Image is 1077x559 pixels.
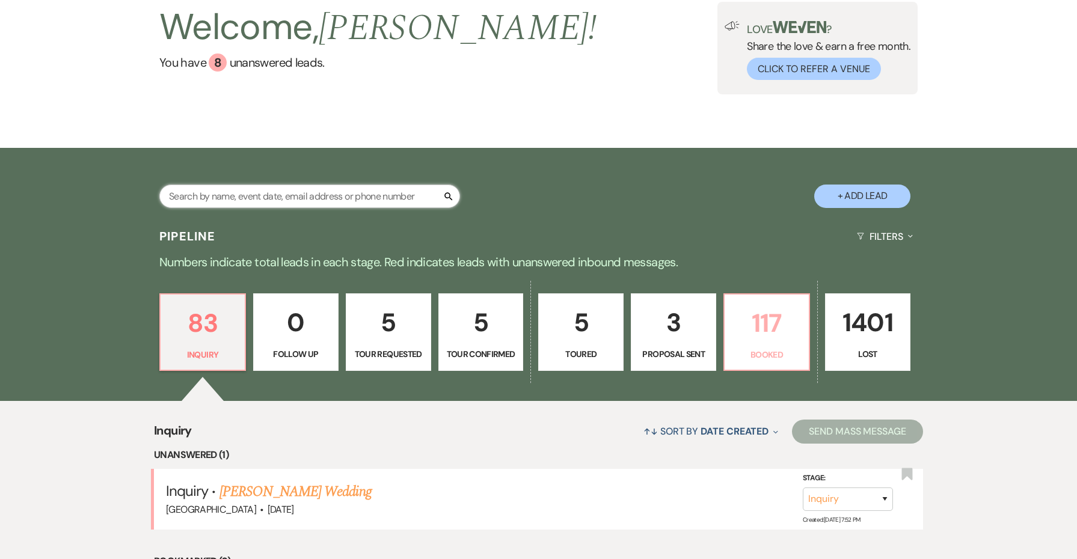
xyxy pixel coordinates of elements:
[747,21,910,35] p: Love ?
[639,347,708,361] p: Proposal Sent
[159,228,216,245] h3: Pipeline
[438,293,524,371] a: 5Tour Confirmed
[209,53,227,72] div: 8
[740,21,910,80] div: Share the love & earn a free month.
[639,302,708,343] p: 3
[168,303,238,343] p: 83
[346,293,431,371] a: 5Tour Requested
[219,481,372,502] a: [PERSON_NAME] Wedding
[446,347,516,361] p: Tour Confirmed
[852,221,918,252] button: Filters
[159,2,597,53] h2: Welcome,
[166,481,208,500] span: Inquiry
[825,293,910,371] a: 1401Lost
[546,347,616,361] p: Toured
[261,302,331,343] p: 0
[747,58,881,80] button: Click to Refer a Venue
[446,302,516,343] p: 5
[725,21,740,31] img: loud-speaker-illustration.svg
[154,421,192,447] span: Inquiry
[166,503,256,516] span: [GEOGRAPHIC_DATA]
[723,293,810,371] a: 117Booked
[253,293,339,371] a: 0Follow Up
[631,293,716,371] a: 3Proposal Sent
[354,302,423,343] p: 5
[159,185,460,208] input: Search by name, event date, email address or phone number
[106,252,972,272] p: Numbers indicate total leads in each stage. Red indicates leads with unanswered inbound messages.
[814,185,910,208] button: + Add Lead
[792,420,923,444] button: Send Mass Message
[168,348,238,361] p: Inquiry
[268,503,294,516] span: [DATE]
[261,347,331,361] p: Follow Up
[732,303,802,343] p: 117
[639,415,783,447] button: Sort By Date Created
[159,293,246,371] a: 83Inquiry
[538,293,624,371] a: 5Toured
[773,21,826,33] img: weven-logo-green.svg
[319,1,597,56] span: [PERSON_NAME] !
[732,348,802,361] p: Booked
[354,347,423,361] p: Tour Requested
[833,302,903,343] p: 1401
[643,425,658,438] span: ↑↓
[154,447,923,463] li: Unanswered (1)
[546,302,616,343] p: 5
[833,347,903,361] p: Lost
[803,472,893,485] label: Stage:
[701,425,769,438] span: Date Created
[159,53,597,72] a: You have 8 unanswered leads.
[803,516,861,524] span: Created: [DATE] 7:52 PM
